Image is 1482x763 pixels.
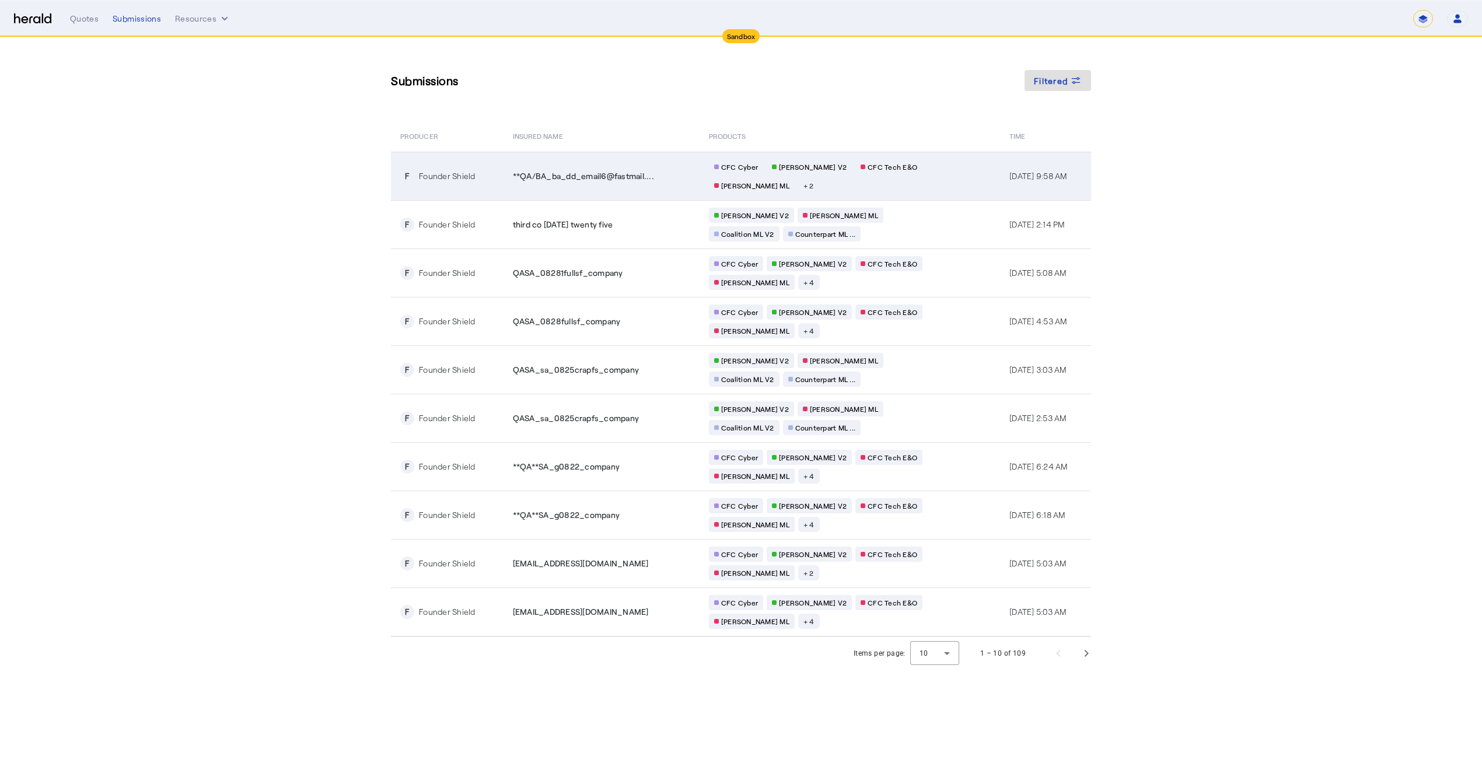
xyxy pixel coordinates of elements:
span: **QA/BA_ba_dd_email6@fastmail.... [513,170,654,182]
span: [PERSON_NAME] V2 [721,356,789,365]
div: Founder Shield [419,170,476,182]
div: F [400,460,414,474]
span: Coalition ML V2 [721,423,774,432]
div: Founder Shield [419,606,476,618]
div: F [400,605,414,619]
span: [PERSON_NAME] ML [810,404,878,414]
span: QASA_0828fullsf_company [513,316,621,327]
div: F [400,508,414,522]
span: [PERSON_NAME] ML [721,520,789,529]
button: Filtered [1025,70,1091,91]
div: F [400,363,414,377]
span: CFC Cyber [721,549,758,559]
span: Counterpart ML ... [795,229,856,239]
button: Resources dropdown menu [175,13,230,24]
span: + 2 [803,568,814,577]
table: Table view of all submissions by your platform [391,119,1091,637]
div: Submissions [113,13,161,24]
span: [DATE] 4:53 AM [1009,316,1067,326]
span: [DATE] 3:03 AM [1009,365,1067,374]
span: [DATE] 9:58 AM [1009,171,1067,181]
span: CFC Tech E&O [868,307,917,317]
div: F [400,411,414,425]
span: QASA_08281fullsf_company [513,267,623,279]
span: [PERSON_NAME] ML [810,211,878,220]
span: [PERSON_NAME] V2 [779,307,847,317]
span: Counterpart ML ... [795,374,856,384]
span: [PERSON_NAME] V2 [721,404,789,414]
span: [PERSON_NAME] ML [721,617,789,626]
div: Founder Shield [419,509,476,521]
div: Founder Shield [419,412,476,424]
div: F [400,218,414,232]
div: F [400,266,414,280]
span: [DATE] 5:08 AM [1009,268,1067,278]
span: CFC Cyber [721,453,758,462]
span: [PERSON_NAME] ML [721,278,789,287]
div: 1 – 10 of 109 [980,647,1026,659]
span: CFC Tech E&O [868,259,917,268]
span: Insured Name [513,129,563,141]
span: Time [1009,129,1025,141]
span: CFC Cyber [721,162,758,171]
span: Counterpart ML ... [795,423,856,432]
span: [PERSON_NAME] V2 [779,162,847,171]
span: [PERSON_NAME] V2 [779,453,847,462]
span: CFC Tech E&O [868,549,917,559]
span: + 2 [803,181,814,190]
span: CFC Cyber [721,598,758,607]
div: F [400,314,414,328]
div: Founder Shield [419,267,476,279]
div: Quotes [70,13,99,24]
div: F [400,556,414,570]
span: CFC Cyber [721,259,758,268]
span: Coalition ML V2 [721,374,774,384]
span: [EMAIL_ADDRESS][DOMAIN_NAME] [513,606,649,618]
span: [DATE] 2:14 PM [1009,219,1065,229]
span: QASA_sa_0825crapfs_company [513,412,639,424]
span: [PERSON_NAME] ML [721,568,789,577]
span: PRODUCER [400,129,438,141]
span: + 4 [803,278,815,287]
span: + 4 [803,520,815,529]
h3: Submissions [391,72,459,89]
span: CFC Tech E&O [868,598,917,607]
span: [DATE] 5:03 AM [1009,558,1067,568]
div: Founder Shield [419,364,476,376]
div: Founder Shield [419,558,476,569]
span: Filtered [1034,75,1068,87]
span: + 4 [803,617,815,626]
span: CFC Tech E&O [868,162,917,171]
span: [PERSON_NAME] V2 [779,259,847,268]
img: Herald Logo [14,13,51,24]
span: **QA**SA_g0822_company [513,461,620,473]
span: [PERSON_NAME] V2 [779,501,847,510]
span: QASA_sa_0825crapfs_company [513,364,639,376]
span: **QA**SA_g0822_company [513,509,620,521]
span: + 4 [803,471,815,481]
div: F [400,169,414,183]
span: [PERSON_NAME] ML [721,471,789,481]
span: [DATE] 6:24 AM [1009,461,1068,471]
span: [DATE] 2:53 AM [1009,413,1067,423]
span: Coalition ML V2 [721,229,774,239]
span: CFC Tech E&O [868,453,917,462]
span: PRODUCTS [709,129,746,141]
span: [DATE] 6:18 AM [1009,510,1065,520]
span: CFC Tech E&O [868,501,917,510]
span: CFC Cyber [721,307,758,317]
span: CFC Cyber [721,501,758,510]
span: [PERSON_NAME] ML [810,356,878,365]
span: [PERSON_NAME] ML [721,326,789,335]
button: Next page [1072,639,1100,667]
span: [EMAIL_ADDRESS][DOMAIN_NAME] [513,558,649,569]
span: [PERSON_NAME] V2 [779,598,847,607]
span: [PERSON_NAME] V2 [779,549,847,559]
div: Items per page: [854,647,906,659]
div: Sandbox [722,29,760,43]
div: Founder Shield [419,461,476,473]
span: [DATE] 5:03 AM [1009,607,1067,617]
div: Founder Shield [419,316,476,327]
span: third co [DATE] twenty five [513,219,613,230]
span: [PERSON_NAME] V2 [721,211,789,220]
